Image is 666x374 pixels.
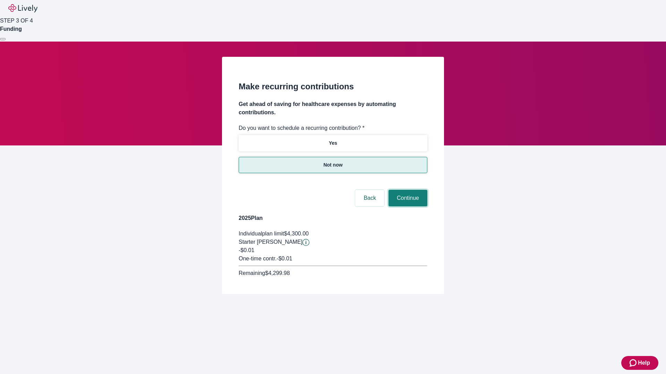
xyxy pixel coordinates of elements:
[239,135,427,151] button: Yes
[239,214,427,222] h4: 2025 Plan
[239,256,276,261] span: One-time contr.
[630,359,638,367] svg: Zendesk support icon
[239,100,427,117] h4: Get ahead of saving for healthcare expenses by automating contributions.
[239,270,265,276] span: Remaining
[388,190,427,206] button: Continue
[239,231,284,237] span: Individual plan limit
[355,190,384,206] button: Back
[276,256,292,261] span: - $0.01
[239,157,427,173] button: Not now
[323,161,342,169] p: Not now
[239,80,427,93] h2: Make recurring contributions
[239,247,254,253] span: -$0.01
[8,4,37,12] img: Lively
[329,140,337,147] p: Yes
[284,231,309,237] span: $4,300.00
[302,239,309,246] button: Lively will contribute $0.01 to establish your account
[239,239,302,245] span: Starter [PERSON_NAME]
[638,359,650,367] span: Help
[302,239,309,246] svg: Starter penny details
[265,270,290,276] span: $4,299.98
[239,124,365,132] label: Do you want to schedule a recurring contribution? *
[621,356,658,370] button: Zendesk support iconHelp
